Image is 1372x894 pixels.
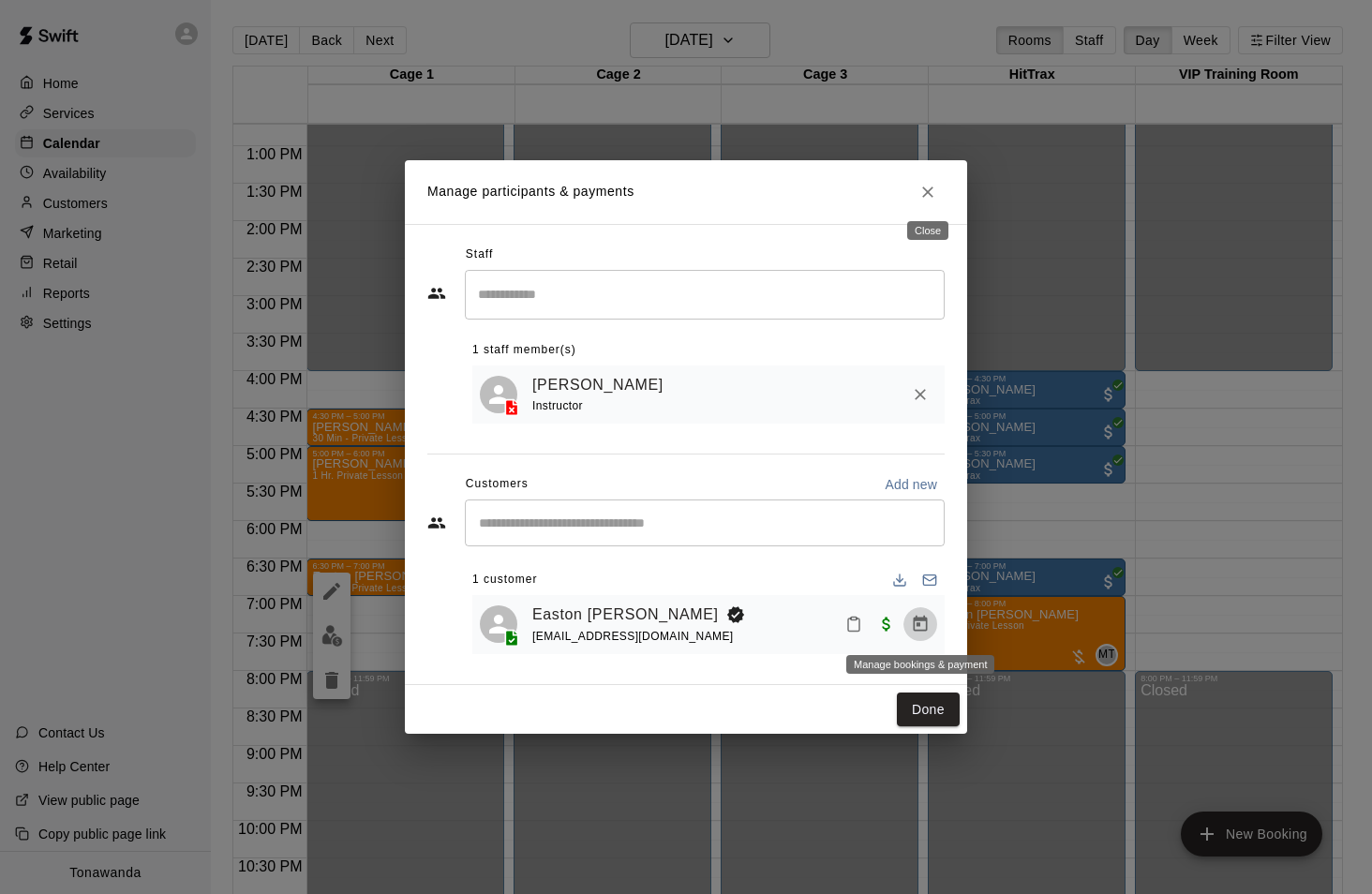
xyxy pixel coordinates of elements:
button: Email participants [915,565,945,595]
button: Mark attendance [838,608,870,640]
span: Paid with Credit [870,616,903,632]
button: Add new [877,469,945,499]
p: Add new [885,475,937,494]
button: Download list [885,565,915,595]
span: 1 customer [472,565,537,595]
button: Done [897,693,960,727]
span: [EMAIL_ADDRESS][DOMAIN_NAME] [532,630,734,643]
svg: Booking Owner [726,605,745,624]
button: Manage bookings & payment [903,607,937,641]
svg: Customers [427,514,446,532]
button: Remove [903,378,937,411]
div: Manage bookings & payment [846,655,994,674]
span: Staff [466,240,493,270]
svg: Staff [427,284,446,303]
button: Close [911,175,945,209]
div: Start typing to search customers... [465,499,945,546]
div: Grant Bickham [480,376,517,413]
div: Easton Pietsch [480,605,517,643]
a: [PERSON_NAME] [532,373,664,397]
span: Customers [466,469,529,499]
a: Easton [PERSON_NAME] [532,603,719,627]
div: Search staff [465,270,945,320]
span: Instructor [532,399,583,412]
span: 1 staff member(s) [472,335,576,365]
div: Close [907,221,948,240]
p: Manage participants & payments [427,182,634,201]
